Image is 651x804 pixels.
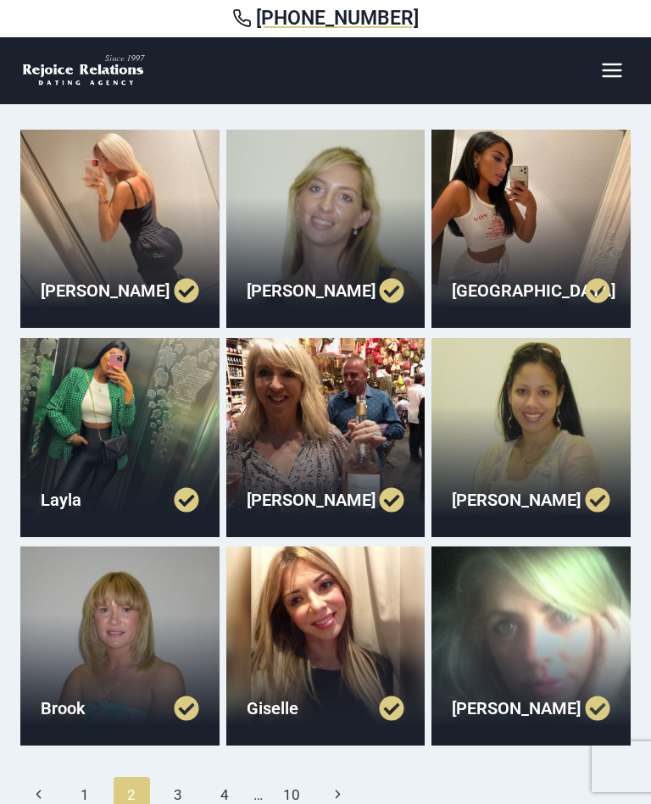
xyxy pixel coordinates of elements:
[593,53,631,86] button: Open menu
[256,7,419,30] span: [PHONE_NUMBER]
[20,7,631,30] a: [PHONE_NUMBER]
[20,53,147,88] img: Rejoice Relations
